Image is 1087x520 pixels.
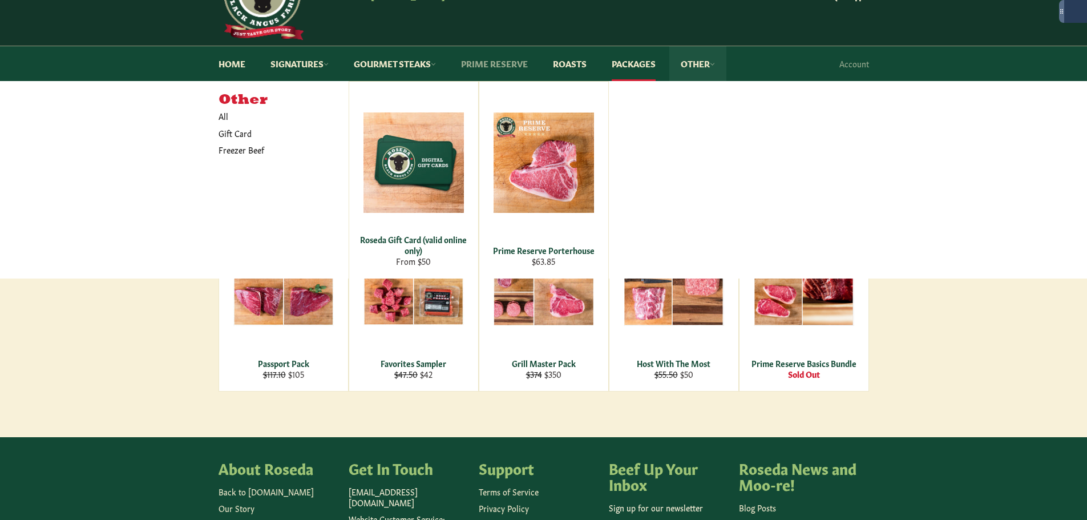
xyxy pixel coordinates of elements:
a: Our Story [219,502,254,514]
p: Sign up for our newsletter [609,502,728,513]
div: Host With The Most [616,358,731,369]
div: From $50 [356,256,471,267]
a: Other [669,46,726,81]
a: Terms of Service [479,486,539,497]
a: Packages [600,46,667,81]
a: Account [834,47,875,80]
a: Favorites Sampler Favorites Sampler $47.50 $42 [349,194,479,392]
a: Grill Master Pack Grill Master Pack $374 $350 [479,194,609,392]
div: $63.85 [486,256,601,267]
h4: About Roseda [219,460,337,476]
a: Home [207,46,257,81]
a: Roseda Gift Card (valid online only) Roseda Gift Card (valid online only) From $50 [349,81,479,279]
div: $50 [616,369,731,380]
h4: Roseda News and Moo-re! [739,460,858,491]
a: Freezer Beef [213,142,337,158]
a: Gourmet Steaks [342,46,447,81]
div: Favorites Sampler [356,358,471,369]
div: $350 [486,369,601,380]
a: Blog Posts [739,502,776,513]
a: Prime Reserve Basics Bundle Prime Reserve Basics Bundle Sold Out [739,194,869,392]
a: All [213,108,349,124]
div: Prime Reserve Basics Bundle [746,358,861,369]
div: Prime Reserve Porterhouse [486,245,601,256]
s: $117.10 [263,368,286,380]
s: $374 [526,368,542,380]
p: [EMAIL_ADDRESS][DOMAIN_NAME] [349,486,467,509]
div: $105 [226,369,341,380]
s: $55.50 [654,368,678,380]
a: Prime Reserve Porterhouse Prime Reserve Porterhouse $63.85 [479,81,609,279]
a: Privacy Policy [479,502,529,514]
s: $47.50 [394,368,418,380]
a: Back to [DOMAIN_NAME] [219,486,314,497]
img: Roseda Gift Card (valid online only) [363,112,464,213]
a: Signatures [259,46,340,81]
div: Passport Pack [226,358,341,369]
h4: Beef Up Your Inbox [609,460,728,491]
a: Gift Card [213,125,337,142]
div: Sold Out [746,369,861,380]
a: Prime Reserve [450,46,539,81]
h4: Support [479,460,597,476]
h4: Get In Touch [349,460,467,476]
img: Prime Reserve Porterhouse [494,112,594,213]
h5: Other [219,92,349,108]
a: Host With The Most Host With The Most $55.50 $50 [609,194,739,392]
div: $42 [356,369,471,380]
a: Roasts [542,46,598,81]
div: Grill Master Pack [486,358,601,369]
div: Roseda Gift Card (valid online only) [356,234,471,256]
a: Passport Pack Passport Pack $117.10 $105 [219,194,349,392]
